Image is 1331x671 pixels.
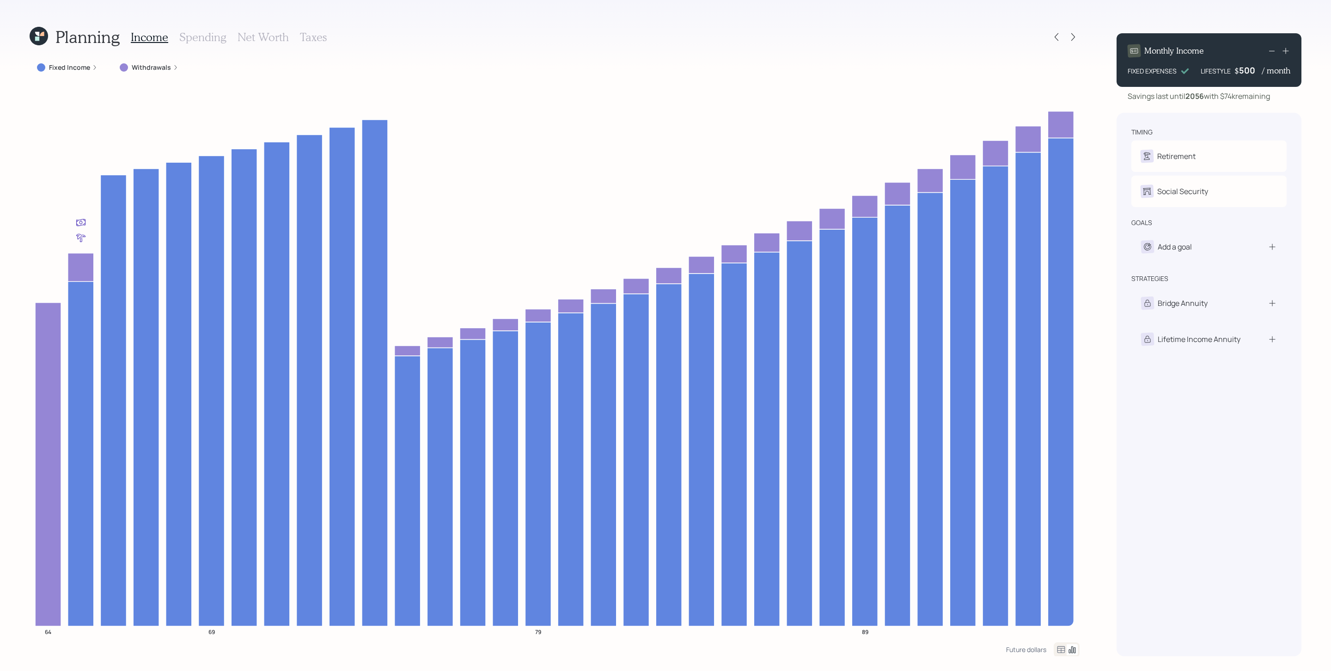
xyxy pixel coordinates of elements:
div: timing [1131,128,1153,137]
div: FIXED EXPENSES [1128,66,1177,76]
h3: Net Worth [238,30,289,44]
div: 500 [1239,65,1262,76]
div: Bridge Annuity [1158,298,1208,309]
h4: $ [1234,66,1239,76]
div: goals [1131,218,1152,227]
h4: Monthly Income [1144,46,1204,56]
tspan: 64 [45,628,51,635]
div: Lifetime Income Annuity [1158,334,1240,345]
div: LIFESTYLE [1201,66,1231,76]
h3: Spending [179,30,226,44]
div: Retirement [1157,151,1196,162]
div: Add a goal [1158,241,1192,252]
tspan: 89 [862,628,868,635]
h3: Taxes [300,30,327,44]
tspan: 79 [535,628,541,635]
label: Withdrawals [132,63,171,72]
tspan: 69 [208,628,215,635]
h1: Planning [55,27,120,47]
label: Fixed Income [49,63,90,72]
div: Social Security [1157,186,1208,197]
h4: / month [1262,66,1290,76]
div: Savings last until with $74k remaining [1128,91,1270,102]
h3: Income [131,30,168,44]
div: Future dollars [1006,645,1046,654]
b: 2056 [1185,91,1204,101]
div: strategies [1131,274,1168,283]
